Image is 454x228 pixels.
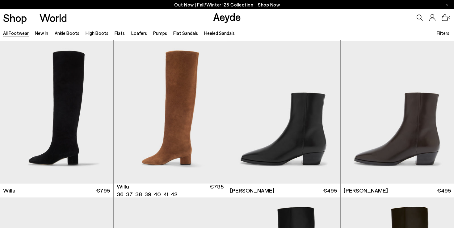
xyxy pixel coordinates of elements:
a: New In [35,30,48,36]
li: 37 [126,190,133,198]
span: €495 [437,187,451,194]
a: All Footwear [3,30,29,36]
a: Aeyde [213,10,241,23]
a: 0 [442,14,448,21]
span: Navigate to /collections/new-in [258,2,280,7]
a: Willa 36 37 38 39 40 41 42 €795 [114,184,227,197]
img: Baba Pointed Cowboy Boots [227,41,340,184]
li: 36 [117,190,124,198]
img: Willa Suede Knee-High Boots [114,41,227,184]
a: Loafers [131,30,147,36]
span: Filters [437,30,449,36]
a: Ankle Boots [55,30,79,36]
span: Willa [3,187,15,194]
a: [PERSON_NAME] €495 [227,184,340,197]
li: 41 [163,190,168,198]
li: 38 [135,190,142,198]
a: Pumps [153,30,167,36]
span: €495 [323,187,337,194]
li: 42 [171,190,177,198]
a: World [40,12,67,23]
p: Out Now | Fall/Winter ‘25 Collection [174,1,280,9]
div: 1 / 6 [114,41,227,184]
a: Flats [115,30,125,36]
a: Heeled Sandals [204,30,235,36]
span: Willa [117,183,129,190]
a: Next slide Previous slide [114,41,227,184]
a: Shop [3,12,27,23]
span: €795 [96,187,110,194]
li: 39 [145,190,151,198]
ul: variant [117,190,175,198]
span: 0 [448,16,451,19]
li: 40 [154,190,161,198]
a: High Boots [86,30,108,36]
span: [PERSON_NAME] [344,187,388,194]
a: Flat Sandals [173,30,198,36]
span: [PERSON_NAME] [230,187,274,194]
span: €795 [210,183,224,198]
